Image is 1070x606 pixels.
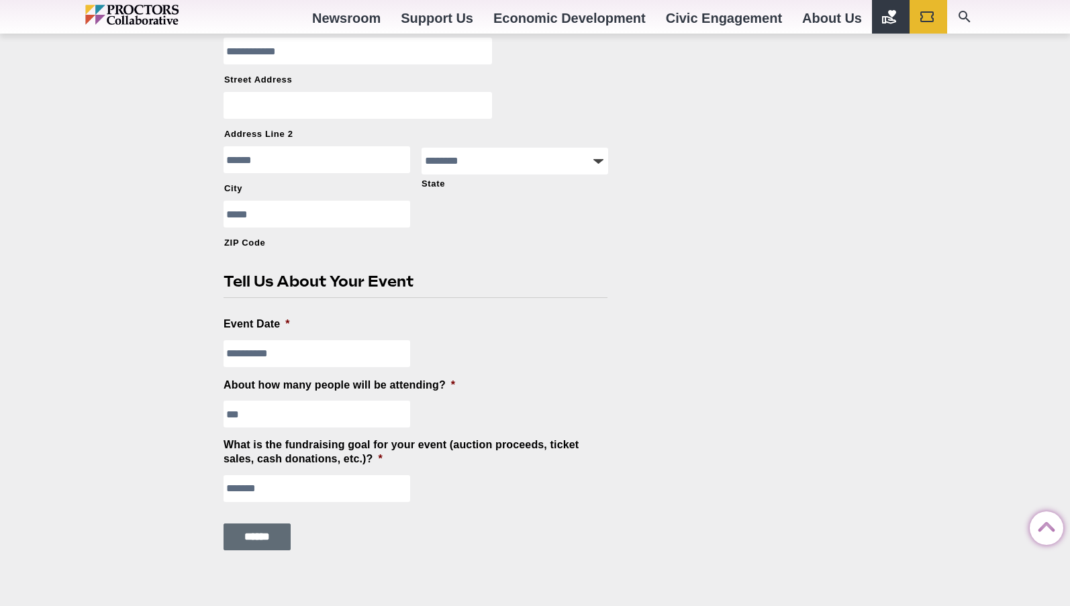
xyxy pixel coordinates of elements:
[1030,512,1057,539] a: Back to Top
[422,178,607,190] label: State
[224,271,597,292] h2: Tell Us About Your Event
[224,378,455,393] label: About how many people will be attending?
[224,128,607,140] label: Address Line 2
[224,74,607,86] label: Street Address
[224,237,410,249] label: ZIP Code
[85,5,236,25] img: Proctors logo
[224,183,410,195] label: City
[224,438,607,466] label: What is the fundraising goal for your event (auction proceeds, ticket sales, cash donations, etc.)?
[224,317,290,332] label: Event Date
